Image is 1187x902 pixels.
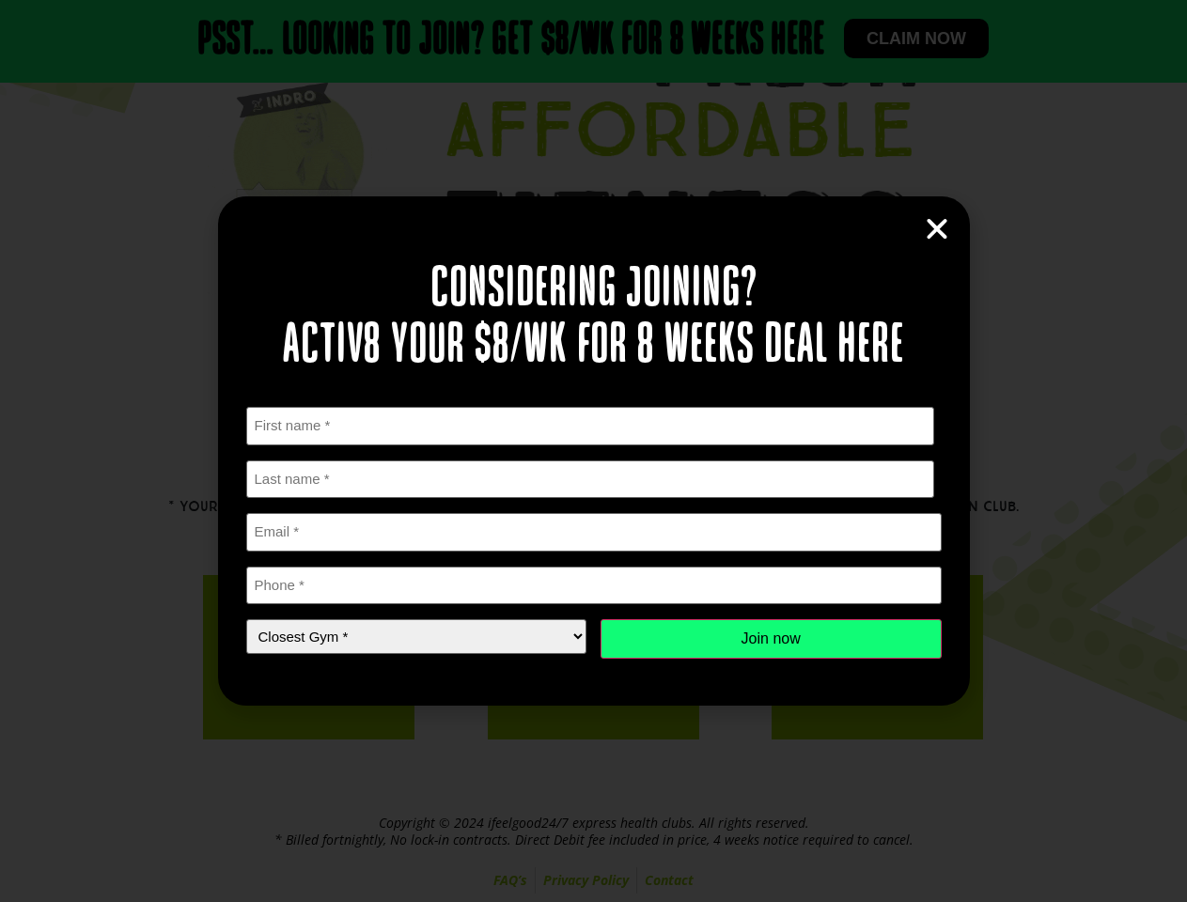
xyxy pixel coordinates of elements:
[246,567,942,605] input: Phone *
[923,215,951,243] a: Close
[246,460,935,499] input: Last name *
[601,619,942,659] input: Join now
[246,262,942,375] h2: Considering joining? Activ8 your $8/wk for 8 weeks deal here
[246,407,935,445] input: First name *
[246,513,942,552] input: Email *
